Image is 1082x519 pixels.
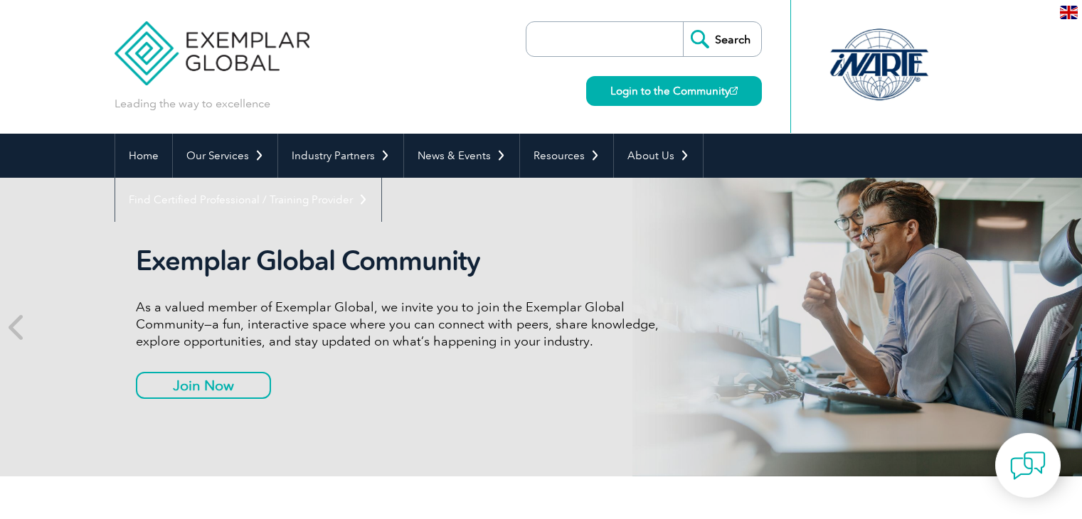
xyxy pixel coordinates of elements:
input: Search [683,22,761,56]
a: Home [115,134,172,178]
a: Login to the Community [586,76,762,106]
p: Leading the way to excellence [115,96,270,112]
img: contact-chat.png [1010,448,1046,483]
img: open_square.png [730,87,738,95]
h2: Exemplar Global Community [136,245,669,277]
a: About Us [614,134,703,178]
a: News & Events [404,134,519,178]
a: Our Services [173,134,277,178]
a: Join Now [136,372,271,399]
img: en [1060,6,1078,19]
p: As a valued member of Exemplar Global, we invite you to join the Exemplar Global Community—a fun,... [136,299,669,350]
a: Resources [520,134,613,178]
a: Industry Partners [278,134,403,178]
a: Find Certified Professional / Training Provider [115,178,381,222]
